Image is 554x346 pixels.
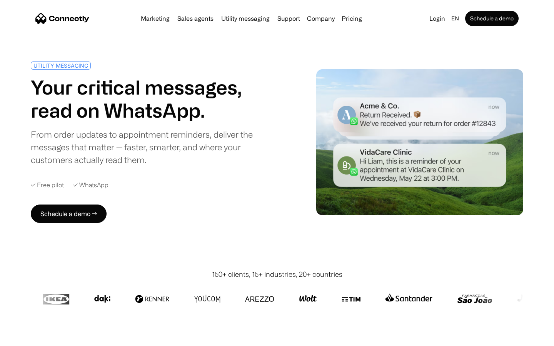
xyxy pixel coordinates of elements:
h1: Your critical messages, read on WhatsApp. [31,76,274,122]
div: en [451,13,459,24]
a: Schedule a demo → [31,205,107,223]
a: Sales agents [174,15,217,22]
div: 150+ clients, 15+ industries, 20+ countries [212,269,342,279]
a: Login [426,13,448,24]
div: From order updates to appointment reminders, deliver the messages that matter — faster, smarter, ... [31,128,274,166]
a: Pricing [339,15,365,22]
a: Marketing [138,15,173,22]
aside: Language selected: English [8,332,46,343]
div: Company [307,13,335,24]
a: Support [274,15,303,22]
div: ✓ Free pilot [31,181,64,189]
a: Schedule a demo [465,11,519,26]
div: ✓ WhatsApp [73,181,108,189]
a: Utility messaging [218,15,273,22]
div: UTILITY MESSAGING [33,63,88,68]
ul: Language list [15,333,46,343]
